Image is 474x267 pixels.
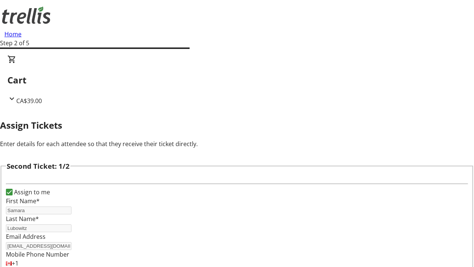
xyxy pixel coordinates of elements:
[6,215,39,223] label: Last Name*
[13,188,50,197] label: Assign to me
[6,250,69,258] label: Mobile Phone Number
[6,233,46,241] label: Email Address
[16,97,42,105] span: CA$39.00
[6,197,40,205] label: First Name*
[7,161,70,171] h3: Second Ticket: 1/2
[7,55,467,105] div: CartCA$39.00
[7,73,467,87] h2: Cart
